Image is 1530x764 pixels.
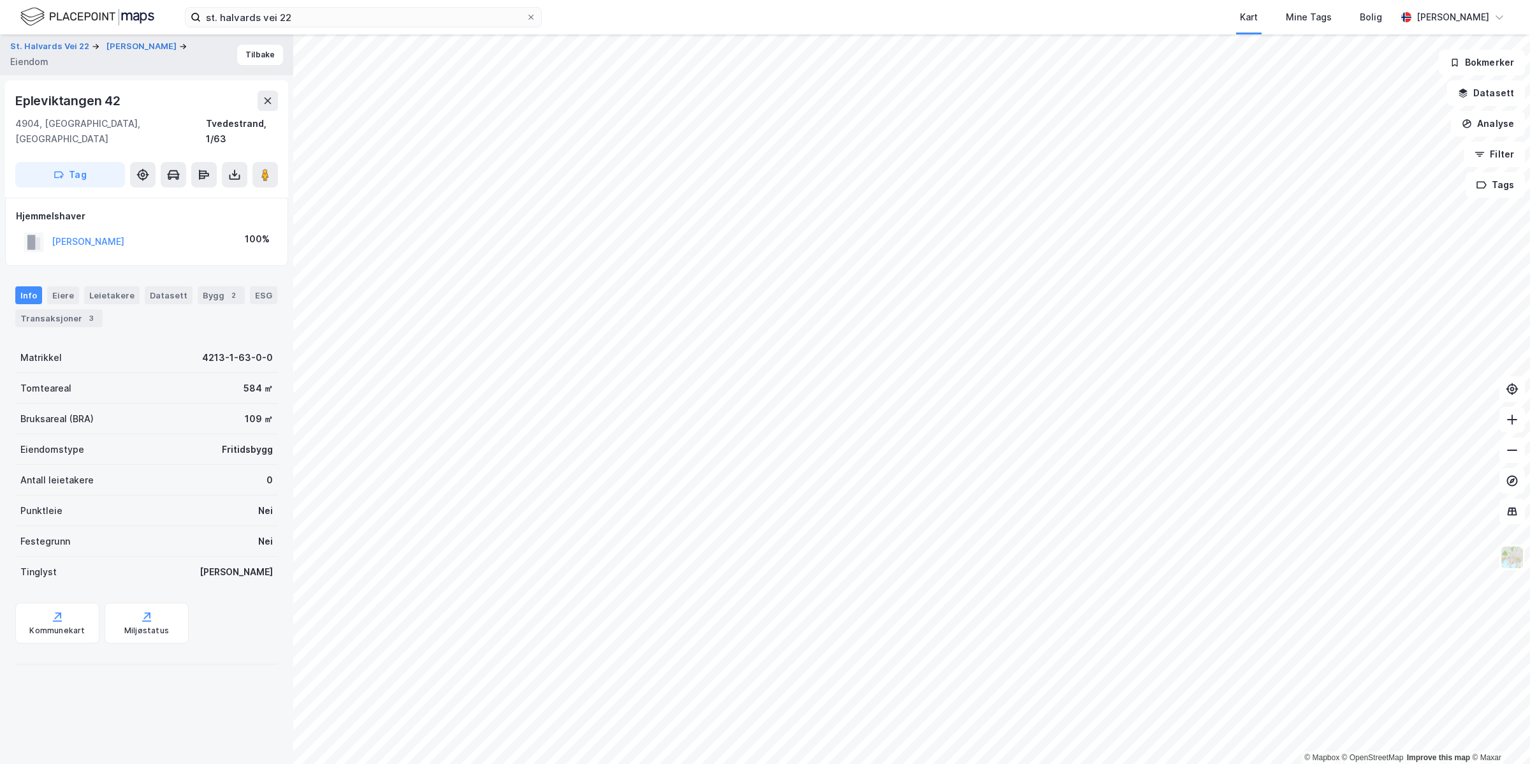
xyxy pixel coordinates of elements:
div: Mine Tags [1286,10,1332,25]
div: 4904, [GEOGRAPHIC_DATA], [GEOGRAPHIC_DATA] [15,116,206,147]
div: 3 [85,312,98,325]
button: Datasett [1447,80,1525,106]
button: Tilbake [237,45,283,65]
div: Miljøstatus [124,626,169,636]
div: Bruksareal (BRA) [20,411,94,427]
div: Antall leietakere [20,473,94,488]
div: Tvedestrand, 1/63 [206,116,278,147]
input: Søk på adresse, matrikkel, gårdeiere, leietakere eller personer [201,8,526,27]
a: Mapbox [1304,753,1339,762]
img: Z [1500,545,1524,569]
div: [PERSON_NAME] [1417,10,1489,25]
div: 4213-1-63-0-0 [202,350,273,365]
div: Eiere [47,286,79,304]
img: logo.f888ab2527a4732fd821a326f86c7f29.svg [20,6,154,28]
button: St. Halvards Vei 22 [10,40,92,53]
div: Kontrollprogram for chat [1466,703,1530,764]
div: Leietakere [84,286,140,304]
div: Matrikkel [20,350,62,365]
a: OpenStreetMap [1342,753,1404,762]
div: 109 ㎡ [245,411,273,427]
div: Epleviktangen 42 [15,91,123,111]
div: Eiendom [10,54,48,70]
div: Tinglyst [20,564,57,580]
button: [PERSON_NAME] [106,40,179,53]
div: 0 [266,473,273,488]
div: Transaksjoner [15,309,103,327]
div: Datasett [145,286,193,304]
div: [PERSON_NAME] [200,564,273,580]
div: Nei [258,534,273,549]
div: Bolig [1360,10,1382,25]
button: Tags [1466,172,1525,198]
div: Kart [1240,10,1258,25]
div: ESG [250,286,277,304]
button: Analyse [1451,111,1525,136]
div: Hjemmelshaver [16,209,277,224]
iframe: Chat Widget [1466,703,1530,764]
a: Improve this map [1407,753,1470,762]
div: Info [15,286,42,304]
div: 2 [227,289,240,302]
div: Kommunekart [29,626,85,636]
button: Tag [15,162,125,187]
button: Bokmerker [1439,50,1525,75]
div: 584 ㎡ [244,381,273,396]
div: Festegrunn [20,534,70,549]
div: Punktleie [20,503,62,518]
div: Fritidsbygg [222,442,273,457]
div: Bygg [198,286,245,304]
div: 100% [245,231,270,247]
button: Filter [1464,142,1525,167]
div: Tomteareal [20,381,71,396]
div: Nei [258,503,273,518]
div: Eiendomstype [20,442,84,457]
